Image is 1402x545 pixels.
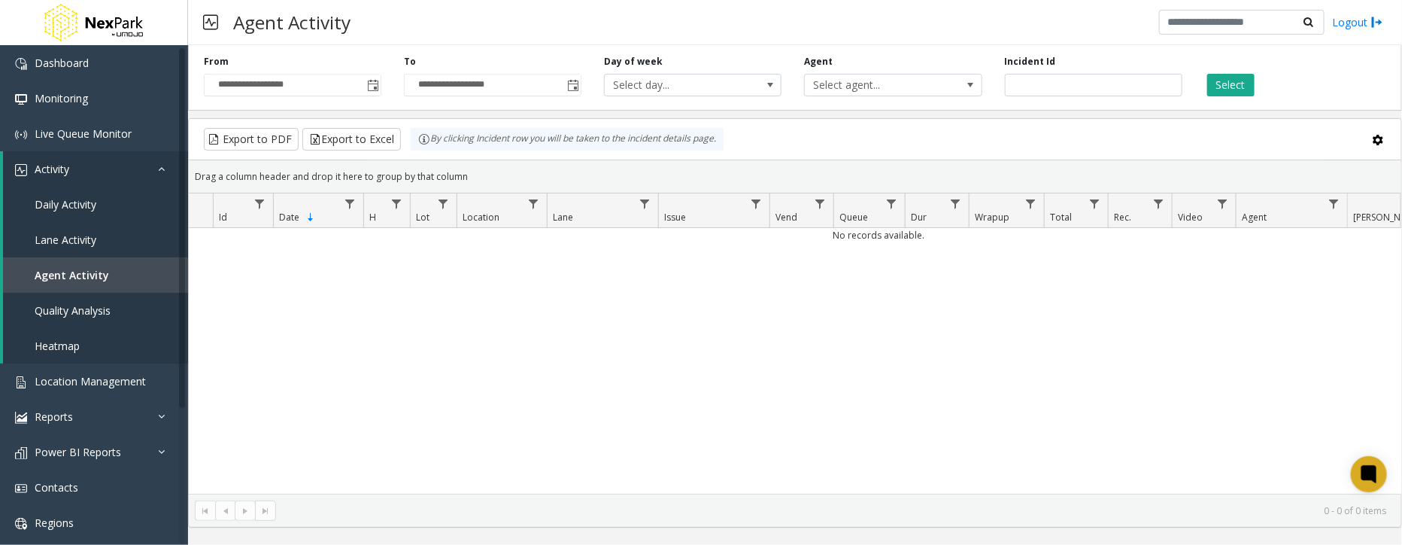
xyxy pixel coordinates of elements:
span: Location Management [35,374,146,388]
a: H Filter Menu [387,193,407,214]
img: logout [1371,14,1383,30]
a: Id Filter Menu [250,193,270,214]
a: Lot Filter Menu [433,193,454,214]
span: Select agent... [805,75,945,96]
button: Export to Excel [302,128,401,151]
span: Quality Analysis [35,303,111,318]
span: Rec. [1114,211,1131,224]
a: Vend Filter Menu [810,193,830,214]
span: Dur [911,211,927,224]
span: Total [1050,211,1072,224]
span: Contacts [35,480,78,495]
div: Data table [189,193,1401,494]
span: Reports [35,410,73,424]
img: 'icon' [15,447,27,459]
a: Location Filter Menu [523,193,544,214]
a: Activity [3,151,188,187]
img: 'icon' [15,129,27,141]
img: 'icon' [15,93,27,105]
a: Lane Activity [3,222,188,257]
img: 'icon' [15,376,27,388]
span: Heatmap [35,339,80,353]
a: Total Filter Menu [1085,193,1105,214]
img: 'icon' [15,164,27,176]
span: Agent [1242,211,1267,224]
span: Location [463,211,499,224]
button: Select [1207,74,1255,96]
span: Monitoring [35,91,88,105]
span: Video [1178,211,1203,224]
a: Queue Filter Menu [882,193,902,214]
img: 'icon' [15,58,27,70]
span: Vend [775,211,797,224]
span: Activity [35,162,69,176]
span: Agent Activity [35,268,109,282]
div: By clicking Incident row you will be taken to the incident details page. [411,128,724,151]
a: Issue Filter Menu [746,193,766,214]
span: H [369,211,376,224]
span: Wrapup [975,211,1009,224]
a: Quality Analysis [3,293,188,328]
span: Lane [553,211,573,224]
span: Dashboard [35,56,89,70]
span: Queue [839,211,868,224]
img: infoIcon.svg [418,133,430,145]
a: Daily Activity [3,187,188,222]
img: pageIcon [203,4,218,41]
a: Rec. Filter Menu [1149,193,1169,214]
img: 'icon' [15,483,27,495]
span: Lane Activity [35,233,96,247]
h3: Agent Activity [226,4,358,41]
span: Issue [664,211,686,224]
span: Select day... [605,75,745,96]
img: 'icon' [15,412,27,424]
a: Heatmap [3,328,188,364]
a: Dur Filter Menu [945,193,966,214]
a: Wrapup Filter Menu [1021,193,1041,214]
a: Logout [1332,14,1383,30]
span: Toggle popup [564,75,581,96]
a: Agent Activity [3,257,188,293]
button: Export to PDF [204,128,299,151]
span: Live Queue Monitor [35,126,132,141]
a: Lane Filter Menu [635,193,655,214]
div: Drag a column header and drop it here to group by that column [189,163,1401,190]
span: Daily Activity [35,197,96,212]
kendo-pager-info: 0 - 0 of 0 items [285,504,1386,517]
img: 'icon' [15,518,27,530]
label: From [204,55,229,69]
a: Agent Filter Menu [1324,193,1344,214]
label: Agent [804,55,833,69]
a: Video Filter Menu [1212,193,1233,214]
span: Lot [416,211,429,224]
label: Day of week [604,55,663,69]
span: Sortable [305,212,317,224]
span: Date [279,211,299,224]
span: Regions [35,516,74,530]
label: Incident Id [1005,55,1056,69]
span: Toggle popup [364,75,381,96]
label: To [404,55,416,69]
span: Power BI Reports [35,445,121,459]
span: Id [219,211,227,224]
a: Date Filter Menu [340,193,360,214]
